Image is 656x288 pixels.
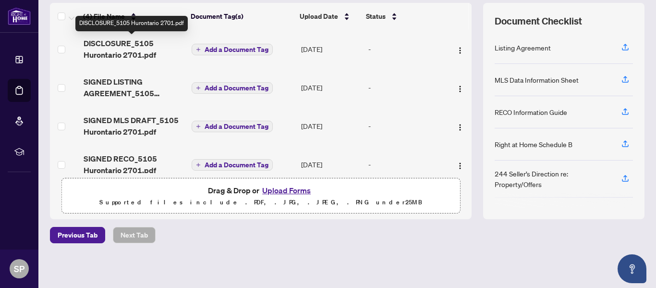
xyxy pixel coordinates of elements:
[113,227,156,243] button: Next Tab
[618,254,646,283] button: Open asap
[368,82,444,93] div: -
[208,184,314,197] span: Drag & Drop or
[84,114,184,138] span: SIGNED MLS DRAFT_5105 Hurontario 2701.pdf
[456,85,464,93] img: Logo
[83,11,125,22] span: (4) File Name
[196,124,201,129] span: plus
[196,163,201,167] span: plus
[192,82,273,94] button: Add a Document Tag
[68,197,454,208] p: Supported files include .PDF, .JPG, .JPEG, .PNG under 25 MB
[296,3,363,30] th: Upload Date
[495,107,567,117] div: RECO Information Guide
[456,124,464,131] img: Logo
[58,227,97,243] span: Previous Tab
[362,3,445,30] th: Status
[366,11,386,22] span: Status
[50,227,105,243] button: Previous Tab
[297,107,364,145] td: [DATE]
[205,123,268,130] span: Add a Document Tag
[14,262,24,275] span: SP
[192,44,273,55] button: Add a Document Tag
[300,11,338,22] span: Upload Date
[84,76,184,99] span: SIGNED LISTING AGREEMENT_5105 Hurontario 2701.pdf
[84,38,184,61] span: DISCLOSURE_5105 Hurontario 2701.pdf
[205,46,268,53] span: Add a Document Tag
[495,42,551,53] div: Listing Agreement
[452,41,468,57] button: Logo
[84,153,184,176] span: SIGNED RECO_5105 Hurontario 2701.pdf
[452,118,468,134] button: Logo
[192,159,273,171] button: Add a Document Tag
[196,86,201,90] span: plus
[495,139,572,150] div: Right at Home Schedule B
[297,30,364,68] td: [DATE]
[297,68,364,107] td: [DATE]
[368,159,444,170] div: -
[368,44,444,54] div: -
[192,159,273,171] button: Add a Document Tag
[495,75,579,85] div: MLS Data Information Sheet
[452,157,468,172] button: Logo
[192,121,273,132] button: Add a Document Tag
[456,47,464,54] img: Logo
[62,178,460,214] span: Drag & Drop orUpload FormsSupported files include .PDF, .JPG, .JPEG, .PNG under25MB
[259,184,314,197] button: Upload Forms
[452,80,468,95] button: Logo
[187,3,295,30] th: Document Tag(s)
[192,43,273,56] button: Add a Document Tag
[205,85,268,91] span: Add a Document Tag
[205,162,268,168] span: Add a Document Tag
[495,14,582,28] span: Document Checklist
[495,168,610,189] div: 244 Seller’s Direction re: Property/Offers
[75,16,188,31] div: DISCLOSURE_5105 Hurontario 2701.pdf
[79,3,187,30] th: (4) File Name
[8,7,31,25] img: logo
[368,121,444,131] div: -
[456,162,464,170] img: Logo
[196,47,201,52] span: plus
[297,145,364,184] td: [DATE]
